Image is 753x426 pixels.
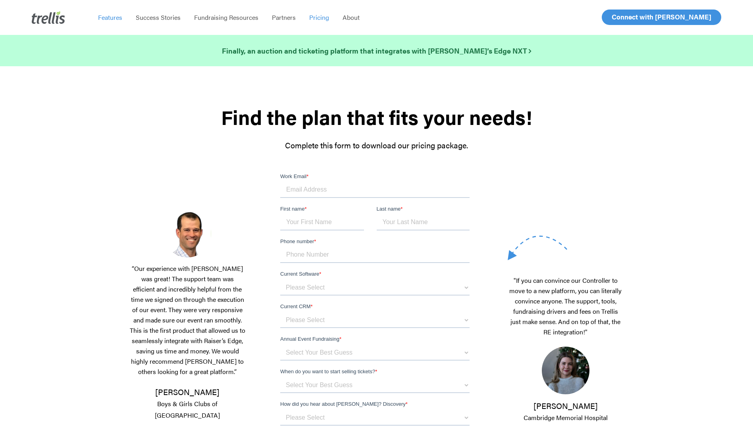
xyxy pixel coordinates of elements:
[309,13,329,22] span: Pricing
[129,13,187,21] a: Success Stories
[91,13,129,21] a: Features
[155,399,220,420] span: Boys & Girls Clubs of [GEOGRAPHIC_DATA]
[222,45,531,56] a: Finally, an auction and ticketing platform that integrates with [PERSON_NAME]’s Edge NXT
[130,140,624,151] p: Complete this form to download our pricing package.
[221,103,532,131] strong: Find the plan that fits your needs!
[130,386,246,420] p: [PERSON_NAME]
[302,13,336,21] a: Pricing
[612,12,711,21] span: Connect with [PERSON_NAME]
[187,13,265,21] a: Fundraising Resources
[265,13,302,21] a: Partners
[272,13,296,22] span: Partners
[130,263,246,386] p: “Our experience with [PERSON_NAME] was great! The support team was efficient and incredibly helpf...
[164,210,211,257] img: Screenshot-2025-03-18-at-2.39.01%E2%80%AFPM.png
[602,10,721,25] a: Connect with [PERSON_NAME]
[336,13,366,21] a: About
[222,46,531,56] strong: Finally, an auction and ticketing platform that integrates with [PERSON_NAME]’s Edge NXT
[542,347,589,394] img: 1700858054423.jpeg
[32,11,65,24] img: Trellis
[343,13,360,22] span: About
[508,275,624,347] p: "If you can convince our Controller to move to a new platform, you can literally convince anyone....
[98,13,122,22] span: Features
[194,13,258,22] span: Fundraising Resources
[136,13,181,22] span: Success Stories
